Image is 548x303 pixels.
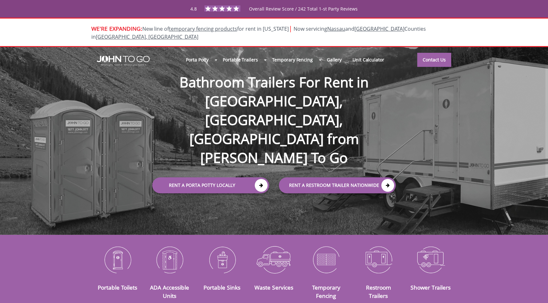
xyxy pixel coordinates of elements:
span: Overall Review Score / 242 Total 1-st Party Reviews [249,6,358,25]
span: Now servicing and Counties in [91,25,426,40]
a: Portable Toilets [98,283,137,291]
a: Portable Sinks [203,283,240,291]
h1: Bathroom Trailers For Rent in [GEOGRAPHIC_DATA], [GEOGRAPHIC_DATA], [GEOGRAPHIC_DATA] from [PERSO... [146,52,402,167]
a: Restroom Trailers [366,283,391,299]
span: New line of for rent in [US_STATE] [91,25,426,40]
img: Temporary-Fencing-cion_N.png [305,243,347,276]
a: Waste Services [254,283,293,291]
a: Portable Trailers [217,53,263,67]
a: Gallery [321,53,347,67]
a: Unit Calculator [347,53,390,67]
img: Portable-Toilets-icon_N.png [96,243,139,276]
img: Shower-Trailers-icon_N.png [409,243,452,276]
a: Nassau [327,25,345,32]
a: Porta Potty [180,53,214,67]
span: 4.8 [190,6,197,12]
a: rent a RESTROOM TRAILER Nationwide [279,177,396,193]
img: Waste-Services-icon_N.png [253,243,295,276]
span: WE'RE EXPANDING: [91,25,142,32]
img: ADA-Accessible-Units-icon_N.png [148,243,191,276]
img: Portable-Sinks-icon_N.png [201,243,243,276]
a: Rent a Porta Potty Locally [152,177,269,193]
a: Temporary Fencing [267,53,318,67]
a: ADA Accessible Units [150,283,189,299]
img: Restroom-Trailers-icon_N.png [357,243,400,276]
a: Temporary Fencing [312,283,340,299]
a: [GEOGRAPHIC_DATA] [354,25,404,32]
a: Shower Trailers [411,283,451,291]
span: | [289,24,292,33]
a: Contact Us [417,53,451,67]
a: temporary fencing products [169,25,237,32]
img: JOHN to go [97,56,150,66]
a: [GEOGRAPHIC_DATA], [GEOGRAPHIC_DATA] [96,33,198,40]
